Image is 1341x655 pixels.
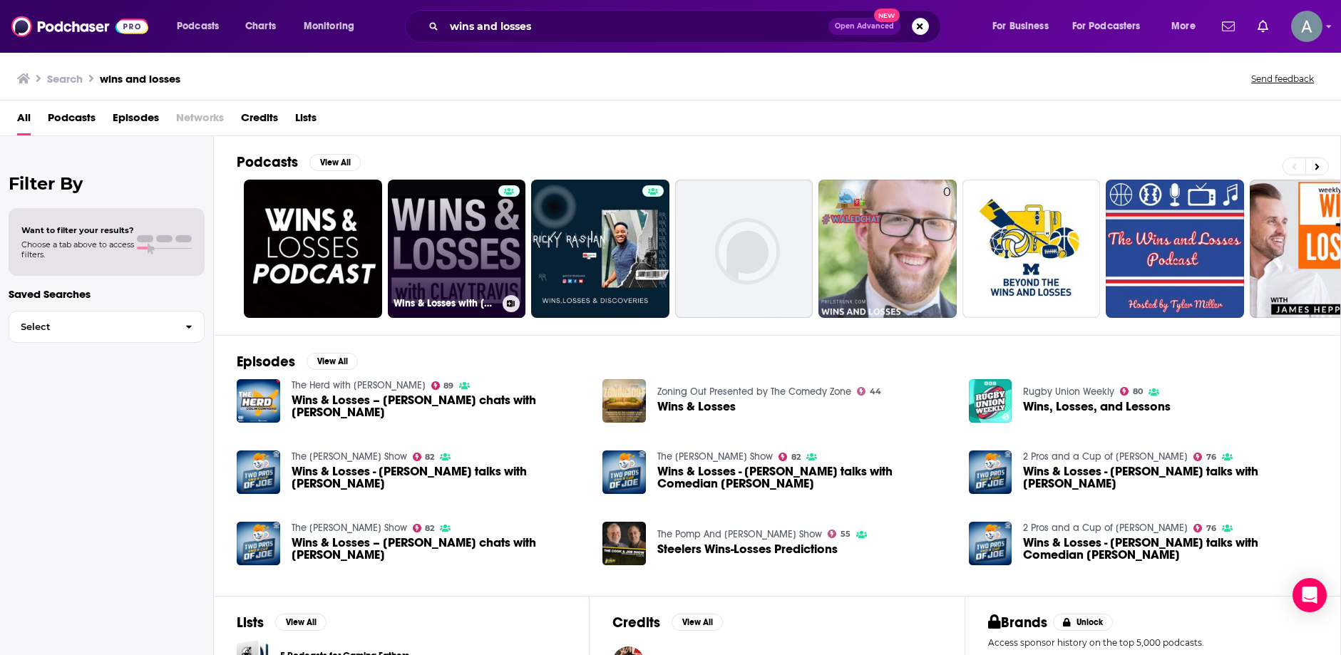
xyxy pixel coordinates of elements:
[657,465,952,490] span: Wins & Losses - [PERSON_NAME] talks with Comedian [PERSON_NAME]
[992,16,1049,36] span: For Business
[1293,578,1327,612] div: Open Intercom Messenger
[237,614,327,631] a: ListsView All
[9,322,174,331] span: Select
[48,106,96,135] a: Podcasts
[237,353,295,371] h2: Episodes
[969,450,1012,494] img: Wins & Losses - Clay talks with Tomi Lahren
[292,450,407,463] a: The Dan Patrick Show
[11,13,148,40] a: Podchaser - Follow, Share and Rate Podcasts
[9,173,205,194] h2: Filter By
[177,16,219,36] span: Podcasts
[828,530,851,538] a: 55
[292,465,586,490] span: Wins & Losses - [PERSON_NAME] talks with [PERSON_NAME]
[1291,11,1322,42] img: User Profile
[388,180,526,318] a: Wins & Losses with [PERSON_NAME]
[292,537,586,561] span: Wins & Losses – [PERSON_NAME] chats with [PERSON_NAME]
[672,614,723,631] button: View All
[237,353,358,371] a: EpisodesView All
[275,614,327,631] button: View All
[309,154,361,171] button: View All
[292,522,407,534] a: The Dan Patrick Show
[857,387,881,396] a: 44
[602,450,646,494] img: Wins & Losses - Clay talks with Comedian Nate Bargatze
[47,72,83,86] h3: Search
[1023,465,1317,490] span: Wins & Losses - [PERSON_NAME] talks with [PERSON_NAME]
[657,450,773,463] a: The Dan Patrick Show
[237,614,264,631] h2: Lists
[245,16,276,36] span: Charts
[394,297,497,309] h3: Wins & Losses with [PERSON_NAME]
[969,379,1012,423] img: Wins, Losses, and Lessons
[988,614,1047,631] h2: Brands
[657,528,822,540] a: The Pomp And Joe Show
[413,453,435,461] a: 82
[444,15,828,38] input: Search podcasts, credits, & more...
[1023,401,1171,413] a: Wins, Losses, and Lessons
[1206,525,1216,532] span: 76
[292,394,586,418] a: Wins & Losses – Clay Travis chats with Colin Cowherd
[988,637,1317,648] p: Access sponsor history on the top 5,000 podcasts.
[818,180,957,318] a: 0
[657,543,838,555] a: Steelers Wins-Losses Predictions
[418,10,955,43] div: Search podcasts, credits, & more...
[237,379,280,423] a: Wins & Losses – Clay Travis chats with Colin Cowherd
[1023,537,1317,561] span: Wins & Losses - [PERSON_NAME] talks with Comedian [PERSON_NAME]
[292,465,586,490] a: Wins & Losses - Clay talks with Tomi Lahren
[236,15,284,38] a: Charts
[835,23,894,30] span: Open Advanced
[237,522,280,565] img: Wins & Losses – Clay Travis chats with Darren Rovell
[1252,14,1274,38] a: Show notifications dropdown
[425,454,434,460] span: 82
[1053,614,1114,631] button: Unlock
[602,522,646,565] img: Steelers Wins-Losses Predictions
[113,106,159,135] a: Episodes
[828,18,900,35] button: Open AdvancedNew
[1216,14,1240,38] a: Show notifications dropdown
[612,614,723,631] a: CreditsView All
[1120,387,1143,396] a: 80
[1291,11,1322,42] span: Logged in as aseymour
[779,453,801,461] a: 82
[237,153,361,171] a: PodcastsView All
[943,185,951,312] div: 0
[969,522,1012,565] a: Wins & Losses - Clay talks with Comedian Nate Bargatze
[9,287,205,301] p: Saved Searches
[241,106,278,135] a: Credits
[237,450,280,494] img: Wins & Losses - Clay talks with Tomi Lahren
[1023,386,1114,398] a: Rugby Union Weekly
[1206,454,1216,460] span: 76
[791,454,801,460] span: 82
[292,394,586,418] span: Wins & Losses – [PERSON_NAME] chats with [PERSON_NAME]
[657,401,736,413] a: Wins & Losses
[413,524,435,532] a: 82
[1171,16,1196,36] span: More
[602,379,646,423] img: Wins & Losses
[431,381,454,390] a: 89
[17,106,31,135] a: All
[1072,16,1141,36] span: For Podcasters
[1023,522,1188,534] a: 2 Pros and a Cup of Joe
[425,525,434,532] span: 82
[1023,450,1188,463] a: 2 Pros and a Cup of Joe
[295,106,317,135] a: Lists
[1247,73,1318,85] button: Send feedback
[292,537,586,561] a: Wins & Losses – Clay Travis chats with Darren Rovell
[1063,15,1161,38] button: open menu
[294,15,373,38] button: open menu
[1023,465,1317,490] a: Wins & Losses - Clay talks with Tomi Lahren
[612,614,660,631] h2: Credits
[1023,537,1317,561] a: Wins & Losses - Clay talks with Comedian Nate Bargatze
[870,388,881,395] span: 44
[237,153,298,171] h2: Podcasts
